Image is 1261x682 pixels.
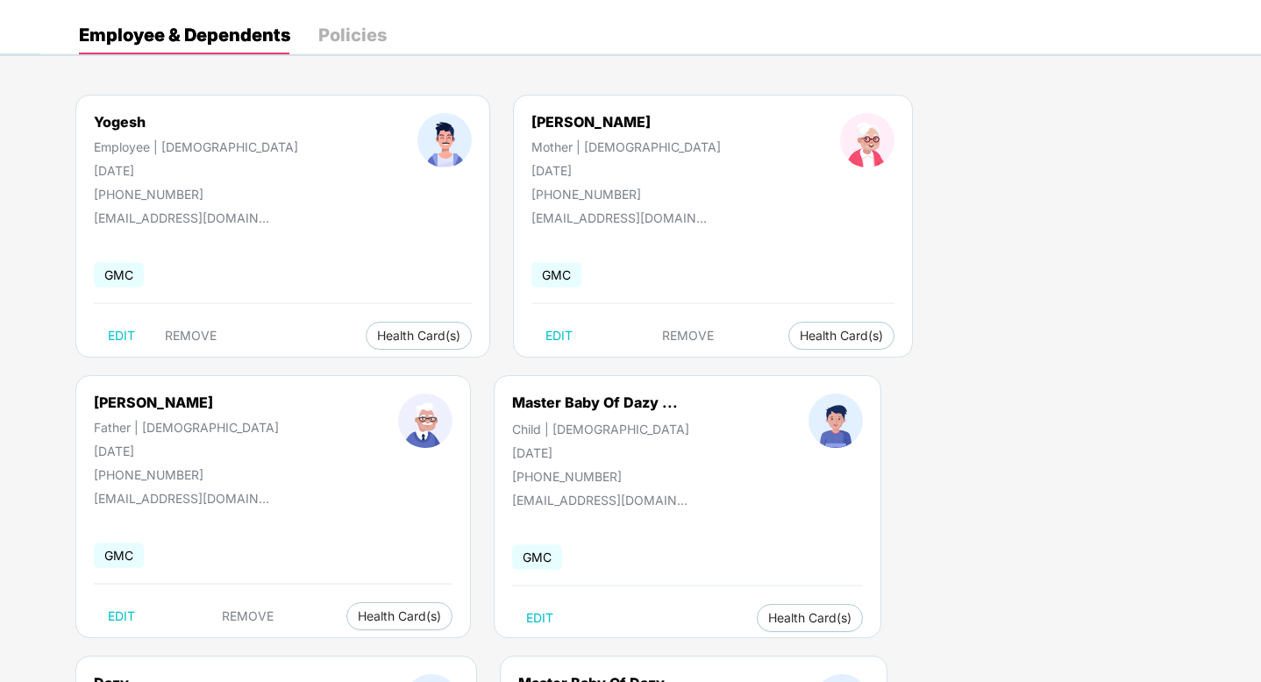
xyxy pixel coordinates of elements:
div: [PHONE_NUMBER] [94,467,279,482]
div: [PERSON_NAME] [531,113,721,131]
div: [PHONE_NUMBER] [512,469,689,484]
div: [PHONE_NUMBER] [531,187,721,202]
img: profileImage [417,113,472,167]
div: [PERSON_NAME] [94,394,279,411]
div: Employee & Dependents [79,26,290,44]
span: GMC [531,262,581,288]
button: EDIT [512,604,567,632]
span: Health Card(s) [768,614,851,622]
div: [DATE] [531,163,721,178]
div: [DATE] [94,163,298,178]
span: Health Card(s) [800,331,883,340]
span: GMC [94,262,144,288]
div: Employee | [DEMOGRAPHIC_DATA] [94,139,298,154]
div: [PHONE_NUMBER] [94,187,298,202]
span: REMOVE [662,329,714,343]
span: Health Card(s) [377,331,460,340]
img: profileImage [809,394,863,448]
div: Child | [DEMOGRAPHIC_DATA] [512,422,689,437]
button: EDIT [94,602,149,630]
div: [EMAIL_ADDRESS][DOMAIN_NAME] [512,493,687,508]
div: Father | [DEMOGRAPHIC_DATA] [94,420,279,435]
span: Health Card(s) [358,612,441,621]
button: EDIT [94,322,149,350]
button: Health Card(s) [757,604,863,632]
img: profileImage [398,394,452,448]
span: EDIT [108,329,135,343]
span: REMOVE [222,609,274,623]
button: Health Card(s) [366,322,472,350]
div: Mother | [DEMOGRAPHIC_DATA] [531,139,721,154]
span: EDIT [108,609,135,623]
span: GMC [94,543,144,568]
div: [DATE] [512,445,689,460]
div: [DATE] [94,444,279,458]
button: Health Card(s) [346,602,452,630]
button: REMOVE [648,322,728,350]
span: EDIT [545,329,573,343]
span: EDIT [526,611,553,625]
button: Health Card(s) [788,322,894,350]
div: Yogesh [94,113,298,131]
img: profileImage [840,113,894,167]
span: GMC [512,544,562,570]
button: EDIT [531,322,587,350]
div: [EMAIL_ADDRESS][DOMAIN_NAME] [94,210,269,225]
div: Policies [318,26,387,44]
div: [EMAIL_ADDRESS][DOMAIN_NAME] [94,491,269,506]
button: REMOVE [208,602,288,630]
div: [EMAIL_ADDRESS][DOMAIN_NAME] [531,210,707,225]
div: Master Baby Of Dazy ... [512,394,678,411]
span: REMOVE [165,329,217,343]
button: REMOVE [151,322,231,350]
